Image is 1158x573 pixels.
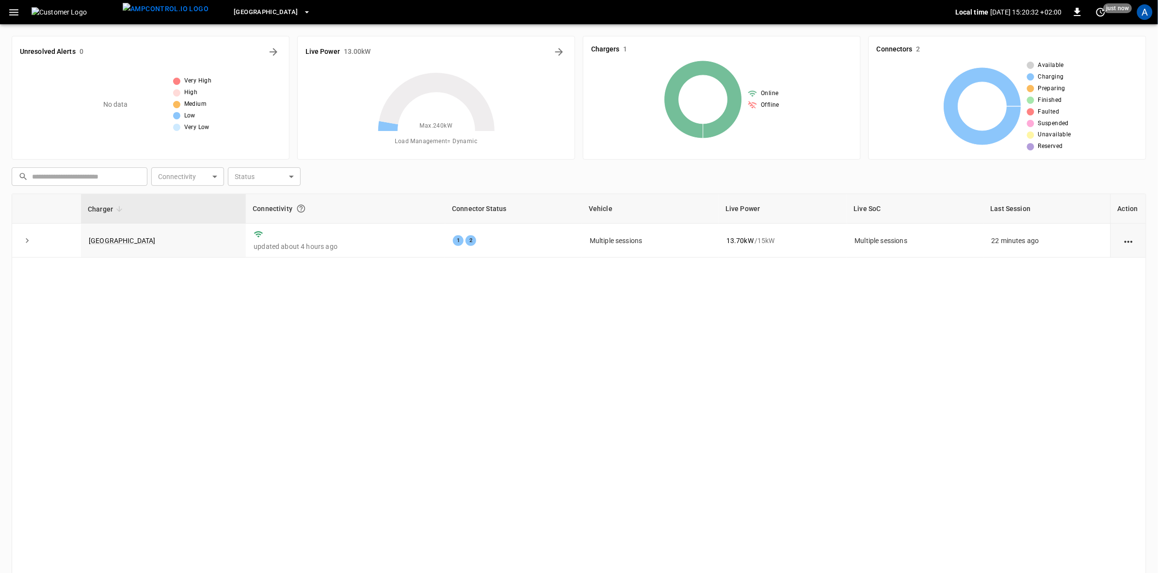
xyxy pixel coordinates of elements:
h6: 1 [624,44,627,55]
button: expand row [20,233,34,248]
h6: 2 [917,44,920,55]
img: Customer Logo [32,7,119,17]
div: action cell options [1123,236,1135,246]
span: Faulted [1038,107,1060,117]
h6: Chargers [591,44,620,55]
td: 22 minutes ago [984,224,1110,258]
th: Live SoC [847,194,984,224]
span: Unavailable [1038,130,1071,140]
span: Load Management = Dynamic [395,137,478,147]
th: Live Power [719,194,847,224]
td: Multiple sessions [847,224,984,258]
img: ampcontrol.io logo [123,3,209,15]
span: Max. 240 kW [420,121,453,131]
th: Action [1110,194,1146,224]
span: Offline [761,100,780,110]
div: profile-icon [1137,4,1153,20]
span: Low [184,111,195,121]
button: Connection between the charger and our software. [292,200,310,217]
span: Finished [1038,96,1062,105]
span: Very Low [184,123,209,132]
div: / 15 kW [726,236,839,246]
h6: Connectors [877,44,913,55]
button: set refresh interval [1093,4,1109,20]
a: [GEOGRAPHIC_DATA] [89,237,156,245]
p: updated about 4 hours ago [254,242,437,251]
span: [GEOGRAPHIC_DATA] [234,7,298,18]
div: 1 [453,235,464,246]
span: Very High [184,76,212,86]
th: Vehicle [582,194,719,224]
div: 2 [466,235,476,246]
span: Charging [1038,72,1064,82]
span: High [184,88,198,98]
h6: Live Power [306,47,340,57]
h6: 0 [80,47,83,57]
th: Connector Status [445,194,582,224]
th: Last Session [984,194,1110,224]
p: Local time [955,7,989,17]
button: All Alerts [266,44,281,60]
p: No data [103,99,128,110]
button: Energy Overview [551,44,567,60]
span: Reserved [1038,142,1063,151]
h6: Unresolved Alerts [20,47,76,57]
td: Multiple sessions [582,224,719,258]
span: just now [1104,3,1132,13]
span: Available [1038,61,1064,70]
button: [GEOGRAPHIC_DATA] [230,3,314,22]
p: 13.70 kW [726,236,754,246]
span: Suspended [1038,119,1069,129]
span: Preparing [1038,84,1066,94]
span: Medium [184,99,207,109]
p: [DATE] 15:20:32 +02:00 [991,7,1062,17]
span: Charger [88,203,126,215]
div: Connectivity [253,200,438,217]
span: Online [761,89,779,98]
h6: 13.00 kW [344,47,371,57]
